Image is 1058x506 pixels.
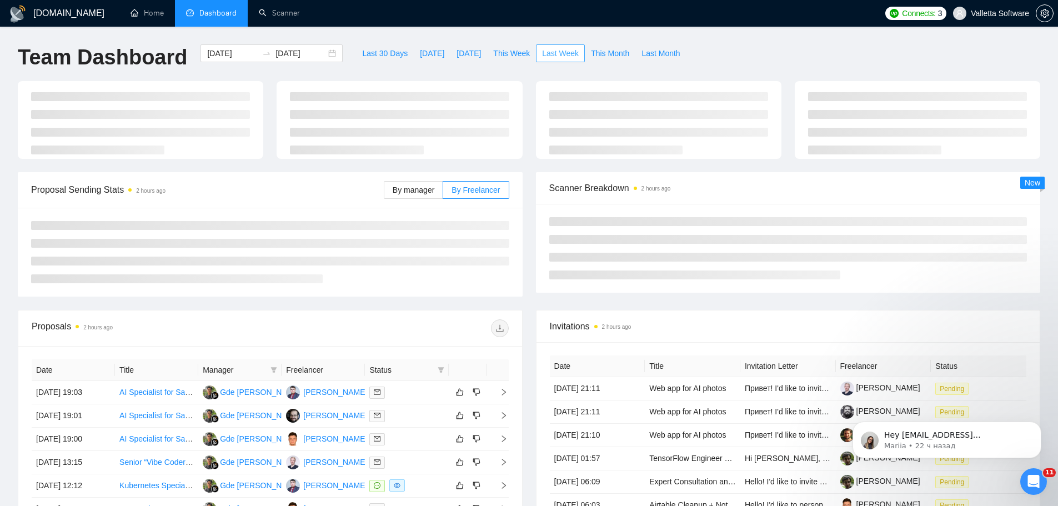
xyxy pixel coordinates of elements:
span: like [456,411,464,420]
span: like [456,434,464,443]
span: eye [394,482,400,489]
button: This Week [487,44,536,62]
button: like [453,455,467,469]
a: [PERSON_NAME] [840,383,920,392]
span: This Month [591,47,629,59]
a: GKGde [PERSON_NAME] [203,457,301,466]
a: GKGde [PERSON_NAME] [203,434,301,443]
a: searchScanner [259,8,300,18]
span: swap-right [262,49,271,58]
span: right [491,435,508,443]
td: [DATE] 06:09 [550,470,645,494]
img: GK [203,409,217,423]
span: New [1025,178,1040,187]
span: right [491,458,508,466]
a: Senior “Vibe Coder” (React/Node) Expert for Lead-Scanner Project on Base44 [119,458,389,467]
th: Date [32,359,115,381]
td: [DATE] 19:03 [32,381,115,404]
td: [DATE] 21:10 [550,424,645,447]
input: End date [275,47,326,59]
span: Last Week [542,47,579,59]
th: Date [550,355,645,377]
img: logo [9,5,27,23]
a: Web app for AI photos [649,430,726,439]
time: 2 hours ago [641,186,671,192]
span: dislike [473,481,480,490]
button: Last 30 Days [356,44,414,62]
a: Web app for AI photos [649,384,726,393]
div: Gde [PERSON_NAME] [220,386,301,398]
div: [PERSON_NAME] [303,386,367,398]
button: like [453,432,467,445]
th: Freelancer [836,355,931,377]
button: like [453,479,467,492]
th: Title [115,359,198,381]
td: [DATE] 21:11 [550,377,645,400]
span: dislike [473,388,480,397]
th: Manager [198,359,282,381]
div: Gde [PERSON_NAME] [220,456,301,468]
span: Pending [935,383,969,395]
button: dislike [470,479,483,492]
span: Last 30 Days [362,47,408,59]
img: gigradar-bm.png [211,438,219,446]
td: TensorFlow Engineer Needed to Train and Export Model to Core ML [645,447,740,470]
span: right [491,412,508,419]
a: Expert Consultation and Service Deliverables Platform [649,477,836,486]
iframe: Intercom notifications сообщение [836,398,1058,476]
img: GK [203,432,217,446]
a: Pending [935,477,973,486]
span: filter [435,362,447,378]
img: gigradar-bm.png [211,485,219,493]
td: Web app for AI photos [645,424,740,447]
input: Start date [207,47,258,59]
span: right [491,388,508,396]
span: setting [1036,9,1053,18]
a: DS[PERSON_NAME] [286,480,367,489]
button: like [453,409,467,422]
a: AI Specialist for SaaS Application (Azure + Azure OpenAI) [119,434,319,443]
span: right [491,482,508,489]
a: DC[PERSON_NAME] [286,434,367,443]
span: mail [374,435,380,442]
td: AI Specialist for SaaS Application (Azure + Azure OpenAI) [115,404,198,428]
button: dislike [470,455,483,469]
iframe: Intercom live chat [1020,468,1047,495]
img: gigradar-bm.png [211,415,219,423]
a: GKGde [PERSON_NAME] [203,387,301,396]
button: setting [1036,4,1054,22]
span: like [456,458,464,467]
span: like [456,388,464,397]
a: AP[PERSON_NAME] [286,410,367,419]
td: [DATE] 13:15 [32,451,115,474]
span: dashboard [186,9,194,17]
span: Status [369,364,433,376]
div: Gde [PERSON_NAME] [220,433,301,445]
a: [PERSON_NAME] [840,477,920,485]
span: [DATE] [420,47,444,59]
div: [PERSON_NAME] [303,456,367,468]
span: filter [270,367,277,373]
img: GK [203,479,217,493]
span: mail [374,412,380,419]
span: Proposal Sending Stats [31,183,384,197]
span: dislike [473,458,480,467]
span: mail [374,389,380,395]
span: Invitations [550,319,1027,333]
button: dislike [470,385,483,399]
button: dislike [470,409,483,422]
a: TensorFlow Engineer Needed to Train and Export Model to Core ML [649,454,884,463]
a: Web app for AI photos [649,407,726,416]
a: AI Specialist for SaaS Application (Azure + Azure OpenAI) [119,411,319,420]
th: Freelancer [282,359,365,381]
th: Title [645,355,740,377]
td: [DATE] 12:12 [32,474,115,498]
img: gigradar-bm.png [211,462,219,469]
h1: Team Dashboard [18,44,187,71]
div: [PERSON_NAME] [303,433,367,445]
span: filter [268,362,279,378]
span: 3 [938,7,942,19]
td: Senior “Vibe Coder” (React/Node) Expert for Lead-Scanner Project on Base44 [115,451,198,474]
button: Last Week [536,44,585,62]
